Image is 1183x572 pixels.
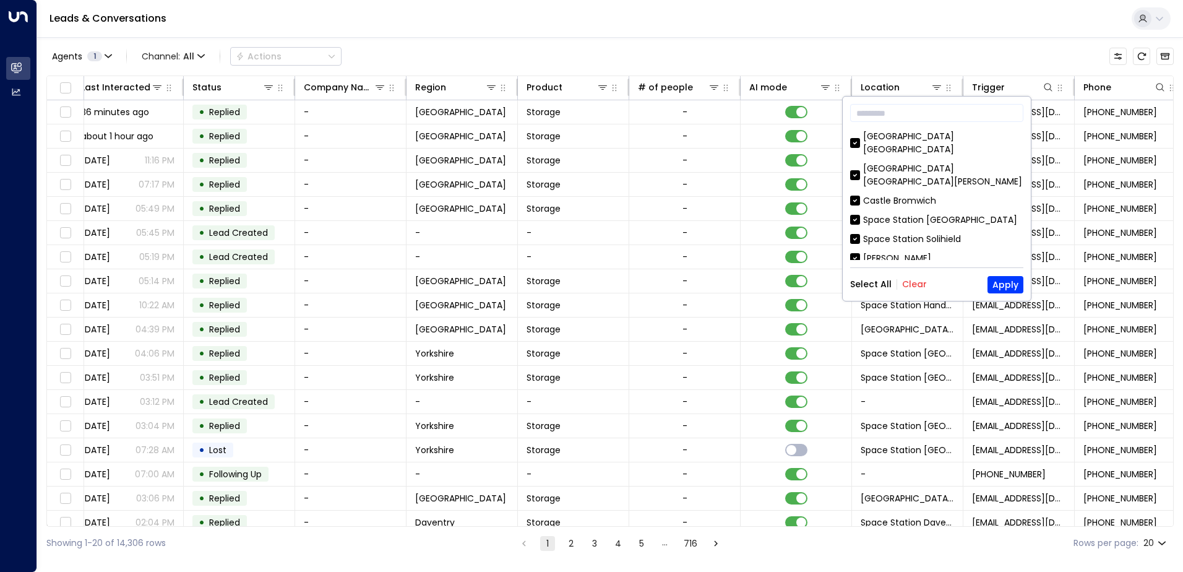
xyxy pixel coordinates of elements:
div: Phone [1083,80,1166,95]
span: +447765880934 [972,468,1046,480]
span: Toggle select row [58,491,73,506]
div: Button group with a nested menu [230,47,342,66]
div: - [682,420,687,432]
td: - [852,462,963,486]
p: 02:04 PM [136,516,174,529]
span: leads@space-station.co.uk [972,299,1065,311]
span: +447771030193 [1083,323,1157,336]
span: Toggle select row [58,177,73,193]
div: • [199,488,205,509]
div: - [682,444,687,456]
span: Channel: [137,48,210,65]
td: - [295,269,407,293]
span: Toggle select row [58,153,73,168]
span: Yesterday [81,516,110,529]
p: 03:06 PM [136,492,174,505]
span: Replied [209,299,240,311]
div: Product [527,80,562,95]
div: - [682,178,687,191]
td: - [295,390,407,414]
button: Agents1 [46,48,116,65]
div: - [682,202,687,215]
span: Replied [209,202,240,215]
span: +447584023745 [1083,130,1157,142]
button: Archived Leads [1156,48,1174,65]
button: Clear [902,279,927,289]
div: … [658,536,673,551]
span: Space Station Castle Bromwich [861,492,954,505]
div: [GEOGRAPHIC_DATA] [GEOGRAPHIC_DATA][PERSON_NAME] [863,162,1023,188]
span: Storage [527,347,561,360]
div: • [199,512,205,533]
p: 03:04 PM [136,420,174,432]
span: +447989473873 [1083,371,1157,384]
button: Apply [987,276,1023,293]
span: Lead Created [209,251,268,263]
div: Company Name [304,80,386,95]
div: Last Interacted [81,80,150,95]
td: - [407,245,518,269]
span: Replied [209,516,240,529]
span: 1 [87,51,102,61]
span: Toggle select row [58,201,73,217]
label: Rows per page: [1073,537,1138,550]
td: - [518,245,629,269]
span: +447918165944 [1083,178,1157,191]
div: [GEOGRAPHIC_DATA] [GEOGRAPHIC_DATA] [850,130,1023,156]
span: Yesterday [81,420,110,432]
button: Customize [1109,48,1127,65]
span: Storage [527,130,561,142]
div: - [682,154,687,167]
div: Space Station Solihield [850,233,1023,246]
span: leads@space-station.co.uk [972,444,1065,456]
span: leads@space-station.co.uk [972,396,1065,408]
button: page 1 [540,536,555,551]
div: Trigger [972,80,1054,95]
div: • [199,391,205,412]
div: • [199,102,205,123]
div: • [199,222,205,243]
div: Castle Bromwich [850,194,1023,207]
span: Daventry [415,516,455,529]
div: Region [415,80,497,95]
td: - [852,390,963,414]
td: - [518,462,629,486]
div: Status [192,80,275,95]
td: - [295,197,407,220]
span: +447765880934 [1083,444,1157,456]
span: Storage [527,371,561,384]
span: +447765880934 [1083,468,1157,480]
td: - [295,173,407,196]
p: 05:19 PM [139,251,174,263]
span: Yorkshire [415,347,454,360]
td: - [407,390,518,414]
span: Yorkshire [415,420,454,432]
td: - [295,318,407,341]
span: +447765880934 [1083,396,1157,408]
span: Toggle select row [58,515,73,531]
span: Yesterday [81,347,110,360]
td: - [407,221,518,245]
span: Storage [527,178,561,191]
span: Space Station Daventry [861,516,954,529]
span: Lead Created [209,396,268,408]
div: • [199,319,205,340]
div: • [199,174,205,195]
span: London [415,202,506,215]
button: Actions [230,47,342,66]
button: Channel:All [137,48,210,65]
span: Yesterday [81,323,110,336]
span: Birmingham [415,492,506,505]
span: Yesterday [81,178,110,191]
div: [PERSON_NAME] [863,252,931,265]
div: AI mode [749,80,787,95]
td: - [518,221,629,245]
span: +447799380824 [1083,347,1157,360]
span: Toggle select row [58,298,73,313]
nav: pagination navigation [516,535,724,551]
td: - [407,462,518,486]
span: Replied [209,275,240,287]
div: • [199,415,205,436]
p: 07:17 PM [139,178,174,191]
td: - [295,462,407,486]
